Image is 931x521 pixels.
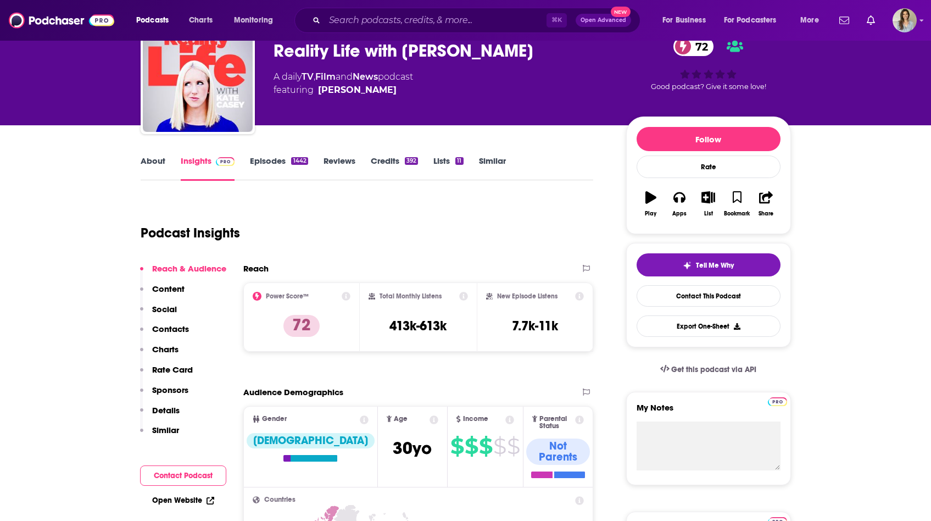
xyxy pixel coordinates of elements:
[226,12,287,29] button: open menu
[651,82,766,91] span: Good podcast? Give it some love!
[141,225,240,241] h1: Podcast Insights
[152,284,185,294] p: Content
[724,13,777,28] span: For Podcasters
[665,184,694,224] button: Apps
[140,324,189,344] button: Contacts
[283,315,320,337] p: 72
[143,22,253,132] img: Reality Life with Kate Casey
[262,415,287,423] span: Gender
[140,385,188,405] button: Sponsors
[250,156,308,181] a: Episodes1442
[216,157,235,166] img: Podchaser Pro
[247,433,375,448] div: [DEMOGRAPHIC_DATA]
[507,437,520,455] span: $
[136,13,169,28] span: Podcasts
[152,344,179,354] p: Charts
[465,437,478,455] span: $
[181,156,235,181] a: InsightsPodchaser Pro
[672,210,687,217] div: Apps
[318,84,397,97] a: Kate Casey
[389,318,447,334] h3: 413k-613k
[479,437,492,455] span: $
[152,496,214,505] a: Open Website
[140,284,185,304] button: Content
[576,14,631,27] button: Open AdvancedNew
[893,8,917,32] span: Logged in as audrey7
[626,30,791,98] div: 72Good podcast? Give it some love!
[673,37,713,56] a: 72
[325,12,547,29] input: Search podcasts, credits, & more...
[152,324,189,334] p: Contacts
[704,210,713,217] div: List
[539,415,573,430] span: Parental Status
[751,184,780,224] button: Share
[380,292,442,300] h2: Total Monthly Listens
[141,156,165,181] a: About
[526,439,590,465] div: Not Parents
[371,156,418,181] a: Credits392
[302,71,314,82] a: TV
[759,210,773,217] div: Share
[152,304,177,314] p: Social
[152,385,188,395] p: Sponsors
[140,425,179,445] button: Similar
[140,263,226,284] button: Reach & Audience
[655,12,720,29] button: open menu
[274,70,413,97] div: A daily podcast
[140,465,226,486] button: Contact Podcast
[314,71,315,82] span: ,
[637,184,665,224] button: Play
[497,292,558,300] h2: New Episode Listens
[463,415,488,423] span: Income
[152,405,180,415] p: Details
[512,318,558,334] h3: 7.7k-11k
[637,253,781,276] button: tell me why sparkleTell Me Why
[264,496,296,503] span: Countries
[651,356,766,383] a: Get this podcast via API
[793,12,833,29] button: open menu
[140,344,179,364] button: Charts
[140,364,193,385] button: Rate Card
[611,7,631,17] span: New
[394,415,408,423] span: Age
[189,13,213,28] span: Charts
[547,13,567,27] span: ⌘ K
[405,157,418,165] div: 392
[315,71,336,82] a: Film
[671,365,756,374] span: Get this podcast via API
[353,71,378,82] a: News
[724,210,750,217] div: Bookmark
[182,12,219,29] a: Charts
[683,261,692,270] img: tell me why sparkle
[152,425,179,435] p: Similar
[645,210,656,217] div: Play
[433,156,463,181] a: Lists11
[893,8,917,32] img: User Profile
[479,156,506,181] a: Similar
[152,364,193,375] p: Rate Card
[493,437,506,455] span: $
[696,261,734,270] span: Tell Me Why
[243,263,269,274] h2: Reach
[450,437,464,455] span: $
[234,13,273,28] span: Monitoring
[637,315,781,337] button: Export One-Sheet
[129,12,183,29] button: open menu
[336,71,353,82] span: and
[662,13,706,28] span: For Business
[694,184,722,224] button: List
[9,10,114,31] img: Podchaser - Follow, Share and Rate Podcasts
[152,263,226,274] p: Reach & Audience
[305,8,651,33] div: Search podcasts, credits, & more...
[862,11,879,30] a: Show notifications dropdown
[723,184,751,224] button: Bookmark
[291,157,308,165] div: 1442
[274,84,413,97] span: featuring
[637,127,781,151] button: Follow
[581,18,626,23] span: Open Advanced
[324,156,355,181] a: Reviews
[637,156,781,178] div: Rate
[455,157,463,165] div: 11
[140,405,180,425] button: Details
